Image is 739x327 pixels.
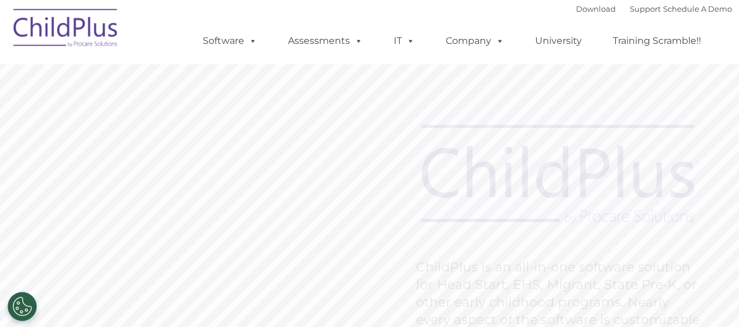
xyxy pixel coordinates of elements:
img: ChildPlus by Procare Solutions [8,1,124,59]
a: Support [630,4,661,13]
a: University [523,29,594,53]
a: Schedule A Demo [663,4,732,13]
a: Software [191,29,269,53]
a: Training Scramble!! [601,29,713,53]
button: Cookies Settings [8,292,37,321]
a: Company [434,29,516,53]
a: Download [576,4,616,13]
font: | [576,4,732,13]
a: Assessments [276,29,374,53]
a: IT [382,29,426,53]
